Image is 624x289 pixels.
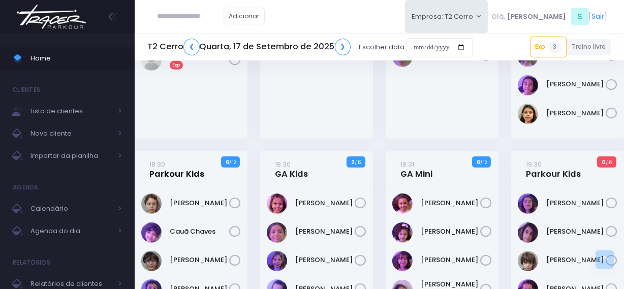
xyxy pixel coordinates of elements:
span: Novo cliente [30,127,112,140]
small: 18:31 [400,159,414,169]
h4: Clientes [13,80,40,100]
h5: T2 Cerro Quarta, 17 de Setembro de 2025 [147,39,351,55]
a: 18:30Parkour Kids [149,159,204,179]
a: [PERSON_NAME] [170,255,229,265]
a: [PERSON_NAME] [170,198,229,208]
a: [PERSON_NAME] [421,227,480,237]
img: Arthur Buranello Mechi [141,194,162,214]
a: Sair [592,11,605,22]
img: Marissa Razo Uno [518,75,538,95]
span: S [571,8,589,25]
span: Olá, [492,12,506,22]
span: Calendário [30,202,112,215]
a: [PERSON_NAME] [295,255,355,265]
span: 3 [549,41,561,53]
a: Treino livre [567,39,612,55]
img: Maria Clara Gallo [392,251,413,271]
span: [PERSON_NAME] [507,12,566,22]
a: 18:31GA Mini [400,159,432,179]
a: [PERSON_NAME] [295,227,355,237]
small: 18:30 [275,159,291,169]
strong: 2 [351,158,355,166]
small: / 12 [355,159,361,166]
img: Benjamin Ribeiro Floriano [518,251,538,271]
small: / 12 [606,159,612,166]
a: Cauã Chaves [170,227,229,237]
a: [PERSON_NAME] [421,198,480,208]
a: [PERSON_NAME] [546,79,606,89]
small: 18:30 [149,159,165,169]
strong: 6 [226,158,229,166]
img: Ayla ladeira Pupo [267,194,287,214]
a: [PERSON_NAME] [546,255,606,265]
h4: Relatórios [13,252,50,273]
span: Exp [170,61,183,70]
a: [PERSON_NAME] [546,227,606,237]
a: [PERSON_NAME] [546,108,606,118]
strong: 0 [602,158,606,166]
img: Maya Fuchs [518,104,538,124]
div: Escolher data: [147,36,473,59]
a: 19:30Parkour Kids [526,159,581,179]
a: Exp3 [530,37,567,57]
span: Agenda do dia [30,224,112,238]
img: Mel Meirelles [141,50,162,71]
a: 18:30GA Kids [275,159,308,179]
img: Manuela Marqui Medeiros Gomes [392,222,413,243]
span: Home [30,52,122,65]
a: ❮ [183,39,200,55]
small: / 12 [229,159,236,166]
img: Athena Rosier [518,194,538,214]
h4: Agenda [13,177,39,198]
a: [PERSON_NAME] [421,255,480,265]
small: / 12 [480,159,487,166]
span: Importar da planilha [30,149,112,163]
img: Benjamim Skromov [518,222,538,243]
small: 19:30 [526,159,542,169]
img: Alice Iervolino Pinheiro Ferreira [392,194,413,214]
a: [PERSON_NAME] [546,198,606,208]
img: Davi Fernandes Gadioli [141,251,162,271]
a: [PERSON_NAME] [295,198,355,208]
img: Cauã Chaves Silva Lima [141,222,162,243]
div: [ ] [488,5,611,28]
img: Clara Queiroz Skliutas [267,251,287,271]
img: Bárbara Duarte [267,222,287,243]
strong: 6 [477,158,480,166]
span: Lista de clientes [30,105,112,118]
a: ❯ [335,39,351,55]
a: Adicionar [224,8,265,24]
